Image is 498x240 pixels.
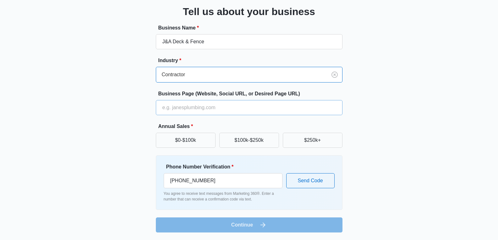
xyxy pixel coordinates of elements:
button: Send Code [286,173,335,188]
input: e.g. Jane's Plumbing [156,34,342,49]
button: $0-$100k [156,133,216,148]
input: Ex. +1-555-555-5555 [164,173,282,188]
button: $250k+ [283,133,342,148]
label: Annual Sales [158,123,345,130]
label: Phone Number Verification [166,163,285,171]
h3: Tell us about your business [183,4,315,19]
button: Clear [330,70,340,80]
label: Business Name [158,24,345,32]
button: $100k-$250k [219,133,279,148]
p: You agree to receive text messages from Marketing 360®. Enter a number that can receive a confirm... [164,191,282,202]
label: Industry [158,57,345,64]
input: e.g. janesplumbing.com [156,100,342,115]
label: Business Page (Website, Social URL, or Desired Page URL) [158,90,345,98]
